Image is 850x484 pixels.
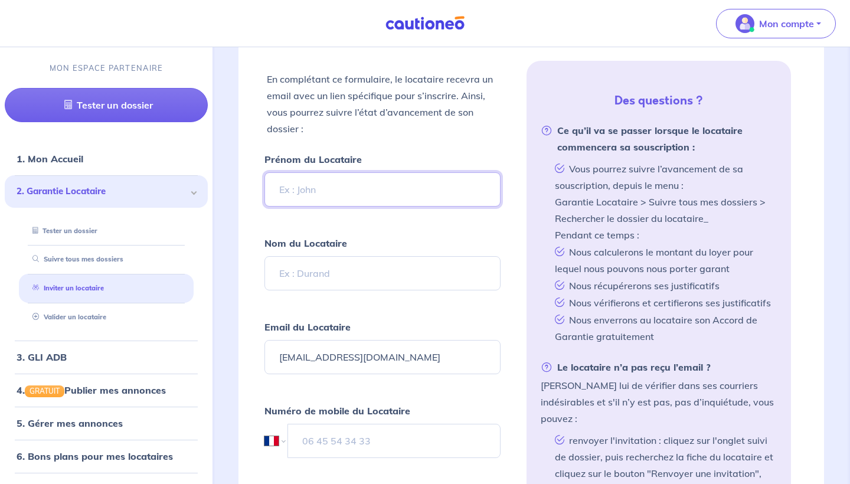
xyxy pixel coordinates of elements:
[550,294,777,311] li: Nous vérifierons et certifierons ses justificatifs
[531,94,786,108] h5: Des questions ?
[5,175,208,208] div: 2. Garantie Locataire
[287,424,501,458] input: 06 45 54 34 33
[19,221,194,241] div: Tester un dossier
[28,313,106,321] a: Valider un locataire
[28,255,123,263] a: Suivre tous mes dossiers
[735,14,754,33] img: illu_account_valid_menu.svg
[381,16,469,31] img: Cautioneo
[19,308,194,327] div: Valider un locataire
[550,160,777,243] li: Vous pourrez suivre l’avancement de sa souscription, depuis le menu : Garantie Locataire > Suivre...
[264,321,351,333] strong: Email du Locataire
[759,17,814,31] p: Mon compte
[17,384,166,396] a: 4.GRATUITPublier mes annonces
[5,88,208,122] a: Tester un dossier
[264,153,362,165] strong: Prénom du Locataire
[28,227,97,235] a: Tester un dossier
[550,277,777,294] li: Nous récupérerons ses justificatifs
[17,351,67,363] a: 3. GLI ADB
[17,417,123,429] a: 5. Gérer mes annonces
[264,340,501,374] input: Ex : john.doe@gmail.com
[541,359,711,375] strong: Le locataire n’a pas reçu l’email ?
[267,71,498,137] p: En complétant ce formulaire, le locataire recevra un email avec un lien spécifique pour s’inscrir...
[264,172,501,207] input: Ex : John
[19,250,194,269] div: Suivre tous mes dossiers
[541,122,777,155] strong: Ce qu’il va se passer lorsque le locataire commencera sa souscription :
[19,279,194,298] div: Inviter un locataire
[716,9,836,38] button: illu_account_valid_menu.svgMon compte
[264,237,347,249] strong: Nom du Locataire
[5,378,208,402] div: 4.GRATUITPublier mes annonces
[17,185,187,198] span: 2. Garantie Locataire
[50,63,164,74] p: MON ESPACE PARTENAIRE
[17,450,173,462] a: 6. Bons plans pour mes locataires
[5,345,208,369] div: 3. GLI ADB
[17,153,83,165] a: 1. Mon Accueil
[28,284,104,292] a: Inviter un locataire
[5,444,208,468] div: 6. Bons plans pour mes locataires
[550,431,777,482] li: renvoyer l'invitation : cliquez sur l'onglet suivi de dossier, puis recherchez la fiche du locata...
[5,411,208,435] div: 5. Gérer mes annonces
[550,311,777,345] li: Nous enverrons au locataire son Accord de Garantie gratuitement
[550,243,777,277] li: Nous calculerons le montant du loyer pour lequel nous pouvons nous porter garant
[264,256,501,290] input: Ex : Durand
[264,405,410,417] strong: Numéro de mobile du Locataire
[5,147,208,171] div: 1. Mon Accueil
